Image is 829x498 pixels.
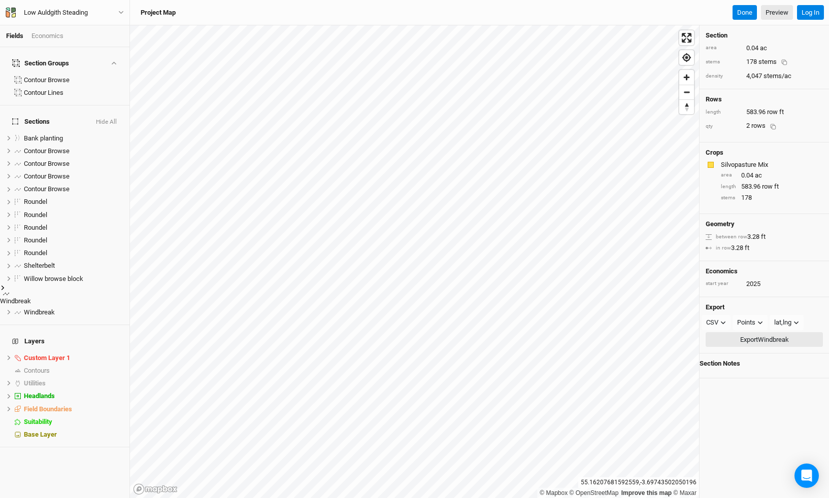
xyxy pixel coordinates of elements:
div: Low Auldgith Steading [24,8,88,18]
div: Contour Browse [24,147,123,155]
span: Willow browse block [24,275,83,282]
span: Contour Browse [24,185,70,193]
span: Suitability [24,418,52,425]
span: Contour Browse [24,147,70,155]
div: Silvopasture Mix [721,160,821,169]
span: Sections [12,118,50,126]
span: row ft [767,108,784,117]
span: Contours [24,367,50,374]
span: row ft [762,182,779,191]
div: 0.04 [706,44,823,53]
span: stems [758,58,777,65]
div: Bank planting [24,134,123,143]
span: Roundel [24,198,47,205]
span: Field Boundaries [24,405,72,413]
div: 0.04 [721,171,823,180]
span: Section Notes [700,360,740,368]
span: Utilities [24,379,46,387]
span: rows [751,122,766,129]
div: 2025 [746,279,760,289]
button: ExportWindbreak [706,332,823,347]
div: Contour Browse [24,172,123,181]
span: Roundel [24,236,47,244]
div: Economics [31,31,63,41]
div: Contour Browse [24,185,123,193]
span: Windbreak [24,308,55,316]
h4: Layers [6,331,123,351]
span: ft [745,243,749,253]
h4: Rows [706,95,823,103]
div: Roundel [24,249,123,257]
div: between row [706,233,747,241]
div: Field Boundaries [24,405,123,413]
div: start year [706,280,741,288]
div: 178 [721,193,823,202]
span: Bank planting [24,134,63,142]
span: ft [761,232,766,241]
div: CSV [706,317,718,328]
button: Done [733,5,757,20]
div: Custom Layer 1 [24,354,123,362]
div: Contours [24,367,123,375]
button: Enter fullscreen [679,30,694,45]
button: Copy [766,119,781,134]
div: qty [706,123,741,130]
div: stems [721,194,736,202]
div: 55.16207681592559 , -3.69743502050196 [578,477,699,488]
div: density [706,73,741,80]
a: Maxar [673,489,697,496]
h4: Economics [706,267,823,275]
a: Fields [6,32,23,40]
div: length [706,109,741,116]
div: Points [737,317,755,328]
div: Section Groups [12,59,69,67]
span: Custom Layer 1 [24,354,70,362]
div: Shelterbelt [24,262,123,270]
div: area [706,44,741,52]
span: Roundel [24,211,47,219]
a: Improve this map [621,489,672,496]
div: Contour Lines [24,89,123,97]
span: Shelterbelt [24,262,55,269]
div: lat,lng [774,317,791,328]
div: Contour Browse [24,76,123,84]
div: Utilities [24,379,123,387]
button: Find my location [679,50,694,65]
div: stems [706,58,741,66]
span: Roundel [24,224,47,231]
span: Contour Browse [24,172,70,180]
a: Preview [761,5,793,20]
div: length [721,183,736,191]
div: 4,047 [706,72,823,81]
div: Windbreak [24,308,123,316]
span: Contour Browse [24,160,70,167]
a: OpenStreetMap [570,489,619,496]
span: ac [755,171,762,180]
div: 178 [746,55,792,70]
h4: Geometry [706,220,735,228]
div: 3.28 [706,232,823,241]
button: Points [733,315,768,330]
button: Show section groups [109,60,118,66]
a: Mapbox [540,489,568,496]
h4: Crops [706,149,723,157]
button: Low Auldgith Steading [5,7,124,18]
span: Reset bearing to north [679,100,694,114]
button: Zoom out [679,85,694,99]
button: Hide All [95,119,117,126]
span: ac [760,44,767,53]
h4: Section [706,31,823,40]
div: 3.28 [706,243,823,253]
div: Roundel [24,198,123,206]
button: Log In [797,5,824,20]
span: stems/ac [764,72,791,81]
button: lat,lng [770,315,804,330]
div: Roundel [24,224,123,232]
div: in row [706,244,731,252]
button: Copy [777,55,792,70]
div: Suitability [24,418,123,426]
h4: Export [706,303,823,311]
